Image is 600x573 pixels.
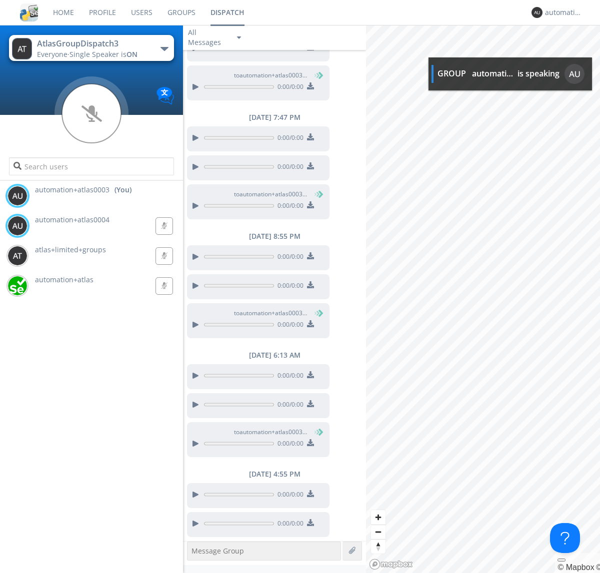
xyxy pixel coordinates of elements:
span: 0:00 / 0:00 [274,281,303,292]
span: automation+atlas0003 [35,185,109,195]
img: download media button [307,439,314,446]
div: GROUP [437,68,466,79]
span: 0:00 / 0:00 [274,371,303,382]
img: download media button [307,133,314,140]
img: download media button [307,162,314,169]
img: download media button [307,519,314,526]
span: Reset bearing to north [371,540,385,554]
div: [DATE] 4:55 PM [183,469,366,479]
button: Reset bearing to north [371,539,385,554]
img: download media button [307,490,314,497]
span: 0:00 / 0:00 [274,320,303,331]
span: automation+atlas [35,275,93,284]
button: Toggle attribution [557,559,565,562]
div: is speaking [517,68,559,79]
iframe: Toggle Customer Support [550,523,580,553]
span: (You) [307,71,322,79]
div: (You) [114,185,131,195]
span: automation+atlas0004 [35,215,109,224]
span: Single Speaker is [69,49,137,59]
span: 0:00 / 0:00 [274,490,303,501]
div: Everyone · [37,49,149,59]
input: Search users [9,157,173,175]
img: cddb5a64eb264b2086981ab96f4c1ba7 [20,3,38,21]
img: download media button [307,281,314,288]
img: download media button [307,400,314,407]
div: [DATE] 8:55 PM [183,231,366,241]
div: [DATE] 7:47 PM [183,112,366,122]
button: AtlasGroupDispatch3Everyone·Single Speaker isON [9,35,173,61]
img: 373638.png [531,7,542,18]
span: 0:00 / 0:00 [274,439,303,450]
img: download media button [307,201,314,208]
span: (You) [307,309,322,317]
img: 373638.png [564,64,584,84]
a: Mapbox [557,563,594,572]
span: to automation+atlas0003 [234,71,309,80]
img: download media button [307,252,314,259]
span: 0:00 / 0:00 [274,133,303,144]
span: to automation+atlas0003 [234,309,309,318]
span: 0:00 / 0:00 [274,201,303,212]
span: (You) [307,190,322,198]
img: download media button [307,320,314,327]
button: Zoom out [371,525,385,539]
span: to automation+atlas0003 [234,428,309,437]
img: 373638.png [7,216,27,236]
img: 373638.png [7,186,27,206]
img: 373638.png [12,38,32,59]
span: to automation+atlas0003 [234,190,309,199]
div: AtlasGroupDispatch3 [37,38,149,49]
span: (You) [307,428,322,436]
span: 0:00 / 0:00 [274,82,303,93]
img: download media button [307,82,314,89]
img: Translation enabled [156,87,174,104]
span: 0:00 / 0:00 [274,519,303,530]
button: Zoom in [371,510,385,525]
img: d2d01cd9b4174d08988066c6d424eccd [7,276,27,296]
a: Mapbox logo [369,559,413,570]
span: atlas+limited+groups [35,245,106,254]
span: 0:00 / 0:00 [274,400,303,411]
img: 373638.png [7,246,27,266]
img: caret-down-sm.svg [237,36,241,39]
div: automation+atlas0003 [545,7,582,17]
div: [DATE] 6:13 AM [183,350,366,360]
span: 0:00 / 0:00 [274,252,303,263]
div: All Messages [188,27,228,47]
span: ON [126,49,137,59]
img: download media button [307,371,314,378]
span: 0:00 / 0:00 [274,162,303,173]
div: automation+atlas0004 [472,68,514,79]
